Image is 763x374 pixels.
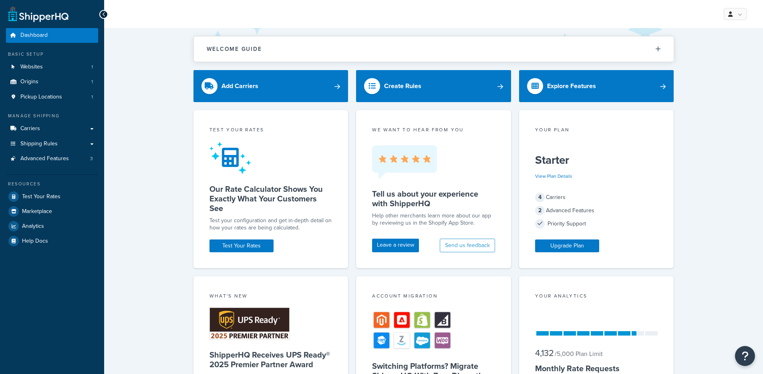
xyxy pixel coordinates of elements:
[20,78,38,85] span: Origins
[209,217,332,231] div: Test your configuration and get in-depth detail on how your rates are being calculated.
[22,223,44,230] span: Analytics
[372,292,495,302] div: Account Migration
[6,181,98,187] div: Resources
[91,64,93,70] span: 1
[535,192,658,203] div: Carriers
[209,292,332,302] div: What's New
[209,126,332,135] div: Test your rates
[735,346,755,366] button: Open Resource Center
[207,46,262,52] h2: Welcome Guide
[6,74,98,89] a: Origins1
[90,155,93,162] span: 3
[209,239,274,252] a: Test Your Rates
[535,126,658,135] div: Your Plan
[372,126,495,133] p: we want to hear from you
[535,173,572,180] a: View Plan Details
[555,349,603,358] small: / 5,000 Plan Limit
[6,60,98,74] li: Websites
[209,184,332,213] h5: Our Rate Calculator Shows You Exactly What Your Customers See
[535,193,545,202] span: 4
[6,137,98,151] a: Shipping Rules
[6,219,98,233] a: Analytics
[20,32,48,39] span: Dashboard
[20,64,43,70] span: Websites
[6,90,98,105] li: Pickup Locations
[535,292,658,302] div: Your Analytics
[22,193,60,200] span: Test Your Rates
[22,238,48,245] span: Help Docs
[535,364,658,373] h5: Monthly Rate Requests
[535,239,599,252] a: Upgrade Plan
[20,125,40,132] span: Carriers
[209,350,332,369] h5: ShipperHQ Receives UPS Ready® 2025 Premier Partner Award
[535,218,658,229] div: Priority Support
[6,234,98,248] a: Help Docs
[356,70,511,102] a: Create Rules
[20,94,62,101] span: Pickup Locations
[519,70,674,102] a: Explore Features
[535,346,554,360] span: 4,132
[6,74,98,89] li: Origins
[6,121,98,136] a: Carriers
[547,80,596,92] div: Explore Features
[221,80,258,92] div: Add Carriers
[20,141,58,147] span: Shipping Rules
[6,204,98,219] a: Marketplace
[440,239,495,252] button: Send us feedback
[6,189,98,204] a: Test Your Rates
[6,113,98,119] div: Manage Shipping
[20,155,69,162] span: Advanced Features
[384,80,421,92] div: Create Rules
[22,208,52,215] span: Marketplace
[194,36,674,62] button: Welcome Guide
[535,206,545,215] span: 2
[372,212,495,227] p: Help other merchants learn more about our app by reviewing us in the Shopify App Store.
[91,94,93,101] span: 1
[535,154,658,167] h5: Starter
[91,78,93,85] span: 1
[6,60,98,74] a: Websites1
[535,205,658,216] div: Advanced Features
[372,189,495,208] h5: Tell us about your experience with ShipperHQ
[6,90,98,105] a: Pickup Locations1
[6,51,98,58] div: Basic Setup
[193,70,348,102] a: Add Carriers
[372,239,419,252] a: Leave a review
[6,151,98,166] li: Advanced Features
[6,28,98,43] a: Dashboard
[6,151,98,166] a: Advanced Features3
